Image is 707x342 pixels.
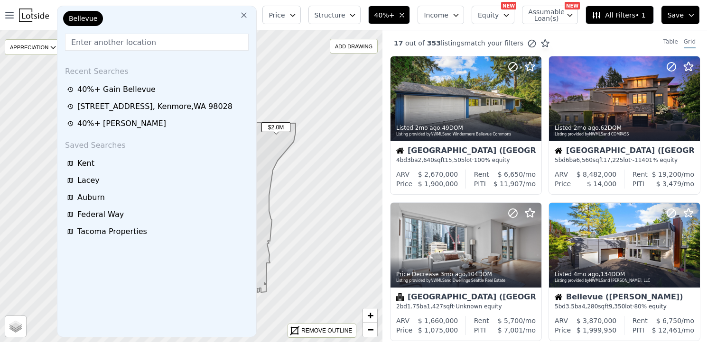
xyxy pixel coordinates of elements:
[19,9,49,22] img: Lotside
[77,209,124,220] span: Federal Way
[656,180,681,188] span: $ 3,479
[5,316,26,337] a: Layers
[648,316,694,325] div: /mo
[587,180,616,188] span: $ 14,000
[67,175,250,186] a: Lacey
[644,179,694,189] div: /mo
[603,157,623,163] span: 17,225
[440,271,465,278] time: 2025-07-14 03:23
[652,326,681,334] span: $ 12,461
[418,171,458,178] span: $ 2,670,000
[67,158,250,169] a: Kent
[67,192,250,203] a: Auburn
[478,10,499,20] span: Equity
[368,6,410,24] button: 40%+
[555,278,695,284] div: Listing provided by NWMLS and [PERSON_NAME], LLC
[390,56,541,195] a: Listed 2mo ago,49DOMListing provided byNWMLSand Windermere Bellevue CommonsHouse[GEOGRAPHIC_DATA]...
[262,6,300,24] button: Price
[555,156,694,164] div: 5 bd 6 ba sqft lot · -11401% equity
[609,303,625,310] span: 9,350
[396,170,409,179] div: ARV
[367,324,373,335] span: −
[633,179,644,189] div: PITI
[396,124,537,132] div: Listed , 49 DOM
[574,271,599,278] time: 2025-05-21 00:00
[367,309,373,321] span: +
[577,171,617,178] span: $ 8,482,000
[427,303,443,310] span: 1,427
[396,278,537,284] div: Listing provided by NWMLS and Dwellings Seattle Real Estate
[418,326,458,334] span: $ 1,075,000
[486,325,536,335] div: /mo
[65,34,249,51] input: Enter another location
[549,56,699,195] a: Listed 2mo ago,62DOMListing provided byNWMLSand COMPASSHouse[GEOGRAPHIC_DATA] ([GEOGRAPHIC_DATA])...
[418,6,464,24] button: Income
[555,179,571,189] div: Price
[661,6,699,24] button: Save
[555,316,568,325] div: ARV
[555,132,695,137] div: Listing provided by NWMLS and COMPASS
[493,180,523,188] span: $ 11,907
[67,118,250,129] a: 40%+ [PERSON_NAME]
[648,170,694,179] div: /mo
[474,170,489,179] div: Rent
[374,10,395,20] span: 40%+
[390,202,541,341] a: Price Decrease 3mo ago,104DOMListing provided byNWMLSand Dwellings Seattle Real EstateCondominium...
[77,226,147,237] span: Tacoma Properties
[668,10,684,20] span: Save
[396,293,404,301] img: Condominium
[586,6,653,24] button: All Filters• 1
[424,10,448,20] span: Income
[363,323,377,337] a: Zoom out
[77,175,100,186] span: Lacey
[77,192,105,203] span: Auburn
[77,101,233,112] div: [STREET_ADDRESS] , Kenmore , WA 98028
[261,122,290,136] div: $2.0M
[555,325,571,335] div: Price
[61,58,252,81] div: Recent Searches
[555,147,562,154] img: House
[577,326,617,334] span: $ 1,999,950
[5,39,60,55] div: APPRECIATION
[486,179,536,189] div: /mo
[396,147,536,156] div: [GEOGRAPHIC_DATA] ([GEOGRAPHIC_DATA])
[549,202,699,341] a: Listed 4mo ago,134DOMListing provided byNWMLSand [PERSON_NAME], LLCHouseBellevue ([PERSON_NAME])5...
[528,9,558,22] span: Assumable Loan(s)
[425,39,441,47] span: 353
[582,303,598,310] span: 4,280
[633,316,648,325] div: Rent
[415,125,440,131] time: 2025-08-14 00:00
[67,101,250,112] a: [STREET_ADDRESS], Kenmore,WA 98028
[396,270,537,278] div: Price Decrease , 104 DOM
[418,180,458,188] span: $ 1,900,000
[418,157,434,163] span: 2,640
[418,317,458,324] span: $ 1,660,000
[555,270,695,278] div: Listed , 134 DOM
[574,125,599,131] time: 2025-07-31 16:28
[269,10,285,20] span: Price
[396,316,409,325] div: ARV
[663,38,678,48] div: Table
[555,170,568,179] div: ARV
[555,293,562,301] img: House
[394,39,403,47] span: 17
[61,132,252,155] div: Saved Searches
[577,317,617,324] span: $ 3,870,000
[652,171,681,178] span: $ 19,200
[633,325,644,335] div: PITI
[464,38,523,48] span: match your filters
[555,293,694,303] div: Bellevue ([PERSON_NAME])
[498,326,523,334] span: $ 7,001
[577,157,593,163] span: 6,560
[301,326,352,335] div: REMOVE OUTLINE
[474,325,486,335] div: PITI
[474,179,486,189] div: PITI
[330,39,377,53] div: ADD DRAWING
[565,2,580,9] div: NEW
[555,124,695,132] div: Listed , 62 DOM
[656,317,681,324] span: $ 6,750
[396,132,537,137] div: Listing provided by NWMLS and Windermere Bellevue Commons
[555,147,694,156] div: [GEOGRAPHIC_DATA] ([GEOGRAPHIC_DATA])
[472,6,514,24] button: Equity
